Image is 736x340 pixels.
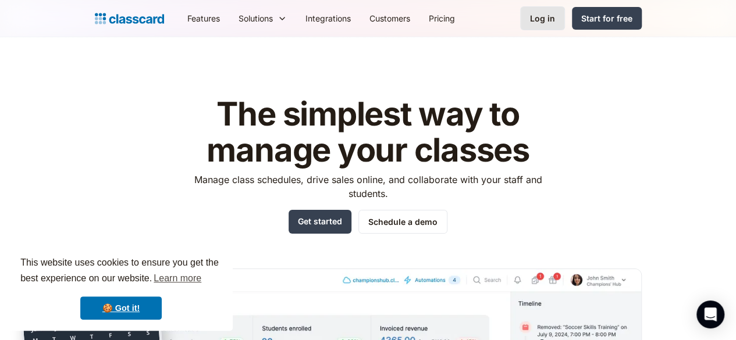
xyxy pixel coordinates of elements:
[520,6,565,30] a: Log in
[419,5,464,31] a: Pricing
[360,5,419,31] a: Customers
[20,256,222,287] span: This website uses cookies to ensure you get the best experience on our website.
[95,10,164,27] a: Logo
[572,7,642,30] a: Start for free
[183,96,553,168] h1: The simplest way to manage your classes
[80,296,162,320] a: dismiss cookie message
[229,5,296,31] div: Solutions
[296,5,360,31] a: Integrations
[289,210,351,234] a: Get started
[152,270,203,287] a: learn more about cookies
[696,300,724,328] div: Open Intercom Messenger
[358,210,447,234] a: Schedule a demo
[581,12,632,24] div: Start for free
[530,12,555,24] div: Log in
[178,5,229,31] a: Features
[9,245,233,331] div: cookieconsent
[183,173,553,201] p: Manage class schedules, drive sales online, and collaborate with your staff and students.
[239,12,273,24] div: Solutions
